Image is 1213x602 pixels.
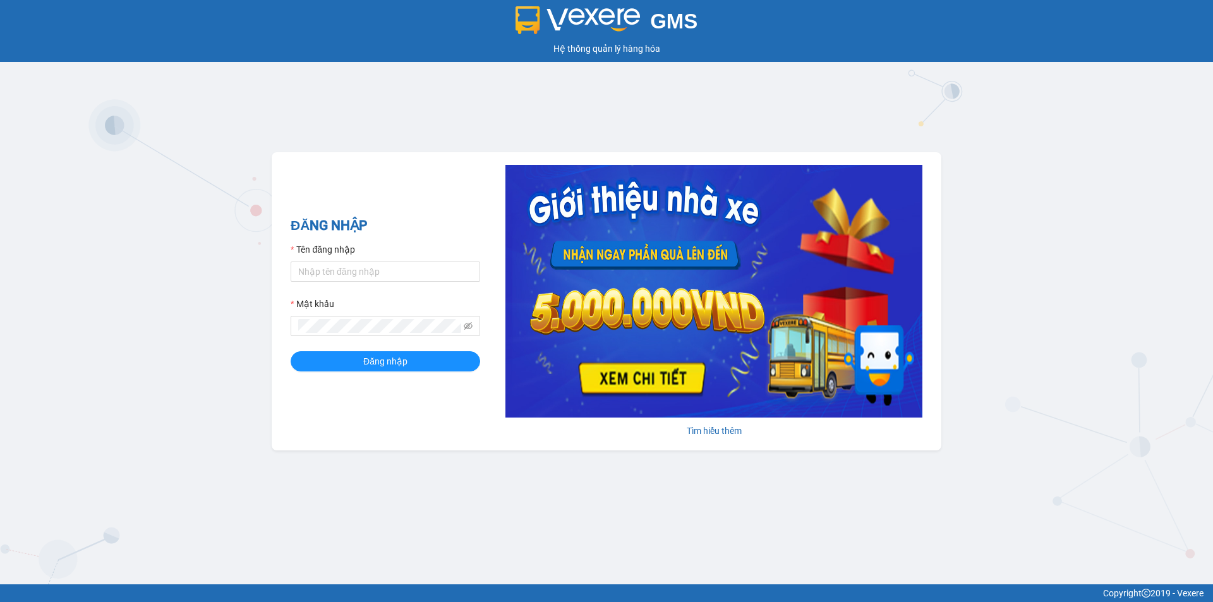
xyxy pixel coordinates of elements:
input: Tên đăng nhập [291,262,480,282]
h2: ĐĂNG NHẬP [291,215,480,236]
span: copyright [1142,589,1150,598]
label: Mật khẩu [291,297,334,311]
img: logo 2 [516,6,641,34]
label: Tên đăng nhập [291,243,355,256]
img: banner-0 [505,165,922,418]
input: Mật khẩu [298,319,461,333]
a: GMS [516,19,698,29]
div: Tìm hiểu thêm [505,424,922,438]
div: Hệ thống quản lý hàng hóa [3,42,1210,56]
span: GMS [650,9,697,33]
span: eye-invisible [464,322,473,330]
button: Đăng nhập [291,351,480,371]
span: Đăng nhập [363,354,407,368]
div: Copyright 2019 - Vexere [9,586,1204,600]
